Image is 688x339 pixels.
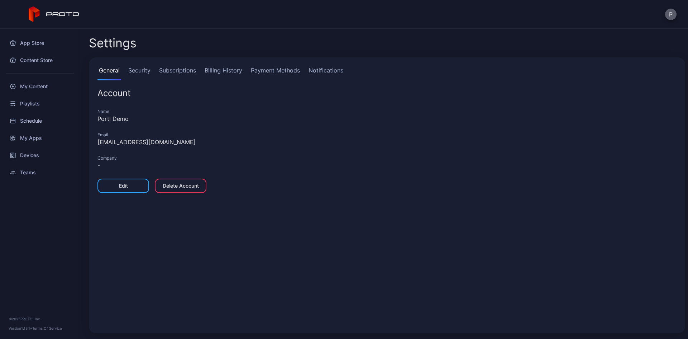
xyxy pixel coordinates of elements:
[97,109,677,114] div: Name
[155,179,206,193] button: Delete Account
[665,9,677,20] button: P
[4,147,76,164] a: Devices
[158,66,197,80] a: Subscriptions
[119,183,128,189] div: Edit
[32,326,62,330] a: Terms Of Service
[4,78,76,95] a: My Content
[9,316,71,322] div: © 2025 PROTO, Inc.
[97,179,149,193] button: Edit
[4,52,76,69] a: Content Store
[97,161,677,170] div: -
[4,34,76,52] a: App Store
[97,155,677,161] div: Company
[97,132,677,138] div: Email
[97,89,677,98] div: Account
[203,66,244,80] a: Billing History
[97,138,677,146] div: [EMAIL_ADDRESS][DOMAIN_NAME]
[127,66,152,80] a: Security
[307,66,345,80] a: Notifications
[249,66,301,80] a: Payment Methods
[4,95,76,112] a: Playlists
[4,130,76,147] a: My Apps
[4,164,76,181] a: Teams
[163,183,199,189] div: Delete Account
[97,114,677,123] div: Portl Demo
[97,66,121,80] a: General
[89,37,137,50] h2: Settings
[4,112,76,130] a: Schedule
[9,326,32,330] span: Version 1.13.1 •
